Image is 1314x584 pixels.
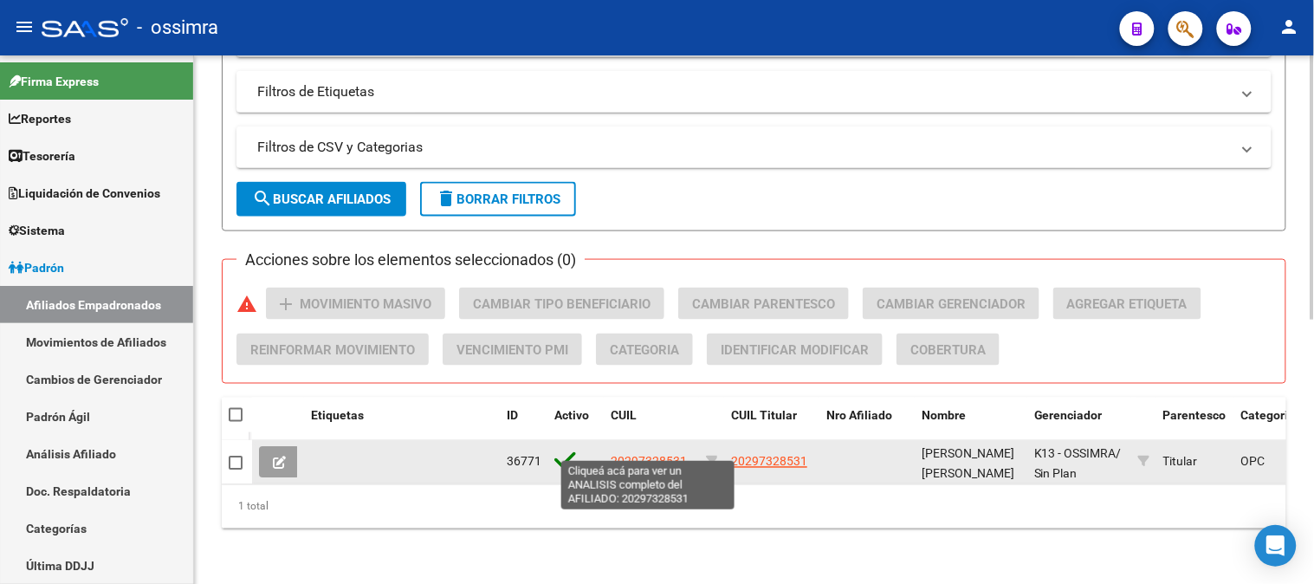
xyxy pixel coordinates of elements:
[236,248,585,272] h3: Acciones sobre los elementos seleccionados (0)
[1234,398,1304,455] datatable-header-cell: Categoria
[266,288,445,320] button: Movimiento Masivo
[1027,398,1131,455] datatable-header-cell: Gerenciador
[721,342,869,358] span: Identificar Modificar
[473,296,651,312] span: Cambiar Tipo Beneficiario
[707,334,883,366] button: Identificar Modificar
[436,188,456,209] mat-icon: delete
[1156,398,1234,455] datatable-header-cell: Parentesco
[9,221,65,240] span: Sistema
[9,72,99,91] span: Firma Express
[420,182,576,217] button: Borrar Filtros
[731,409,797,423] span: CUIL Titular
[311,409,364,423] span: Etiquetas
[304,398,500,455] datatable-header-cell: Etiquetas
[692,296,835,312] span: Cambiar Parentesco
[236,182,406,217] button: Buscar Afiliados
[236,127,1272,168] mat-expansion-panel-header: Filtros de CSV y Categorias
[1163,455,1198,469] span: Titular
[14,16,35,37] mat-icon: menu
[1241,409,1296,423] span: Categoria
[731,455,807,469] span: 20297328531
[1034,447,1117,461] span: K13 - OSSIMRA
[611,455,687,469] span: 20297328531
[1067,296,1188,312] span: Agregar Etiqueta
[1279,16,1300,37] mat-icon: person
[554,409,589,423] span: Activo
[1255,525,1297,567] div: Open Intercom Messenger
[222,485,1286,529] div: 1 total
[275,294,296,315] mat-icon: add
[819,398,915,455] datatable-header-cell: Nro Afiliado
[877,296,1026,312] span: Cambiar Gerenciador
[236,71,1272,113] mat-expansion-panel-header: Filtros de Etiquetas
[610,342,679,358] span: Categoria
[459,288,664,320] button: Cambiar Tipo Beneficiario
[436,191,560,207] span: Borrar Filtros
[257,82,1230,101] mat-panel-title: Filtros de Etiquetas
[252,188,273,209] mat-icon: search
[500,398,547,455] datatable-header-cell: ID
[137,9,218,47] span: - ossimra
[456,342,568,358] span: Vencimiento PMI
[596,334,693,366] button: Categoria
[547,398,604,455] datatable-header-cell: Activo
[1053,288,1201,320] button: Agregar Etiqueta
[922,447,1014,481] span: [PERSON_NAME] [PERSON_NAME]
[9,109,71,128] span: Reportes
[611,409,637,423] span: CUIL
[257,138,1230,157] mat-panel-title: Filtros de CSV y Categorias
[1034,409,1103,423] span: Gerenciador
[826,409,892,423] span: Nro Afiliado
[724,398,819,455] datatable-header-cell: CUIL Titular
[236,334,429,366] button: Reinformar Movimiento
[896,334,1000,366] button: Cobertura
[507,409,518,423] span: ID
[678,288,849,320] button: Cambiar Parentesco
[9,184,160,203] span: Liquidación de Convenios
[1163,409,1227,423] span: Parentesco
[443,334,582,366] button: Vencimiento PMI
[9,146,75,165] span: Tesorería
[236,294,257,315] mat-icon: warning
[9,258,64,277] span: Padrón
[507,455,541,469] span: 36771
[910,342,986,358] span: Cobertura
[1241,455,1265,469] span: OPC
[604,398,699,455] datatable-header-cell: CUIL
[250,342,415,358] span: Reinformar Movimiento
[915,398,1027,455] datatable-header-cell: Nombre
[863,288,1039,320] button: Cambiar Gerenciador
[922,409,966,423] span: Nombre
[252,191,391,207] span: Buscar Afiliados
[300,296,431,312] span: Movimiento Masivo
